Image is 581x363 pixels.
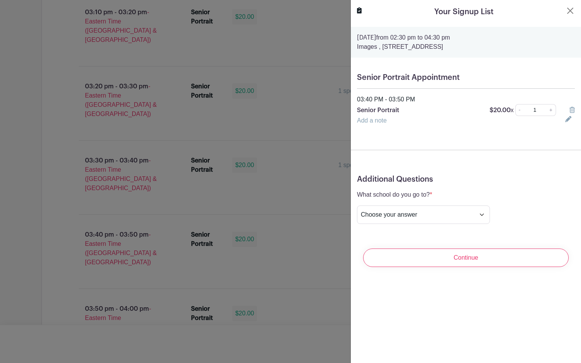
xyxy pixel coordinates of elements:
[357,33,575,42] p: from 02:30 pm to 04:30 pm
[363,249,569,267] input: Continue
[490,106,514,115] p: $20.00
[357,106,480,115] p: Senior Portrait
[511,107,514,113] span: x
[357,117,387,124] a: Add a note
[357,175,575,184] h5: Additional Questions
[357,35,376,41] strong: [DATE]
[352,95,579,104] div: 03:40 PM - 03:50 PM
[357,73,575,82] h5: Senior Portrait Appointment
[546,104,556,116] a: +
[566,6,575,15] button: Close
[434,6,493,18] h5: Your Signup List
[357,190,490,199] p: What school do you go to?
[357,42,575,51] p: Images , [STREET_ADDRESS]
[515,104,524,116] a: -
